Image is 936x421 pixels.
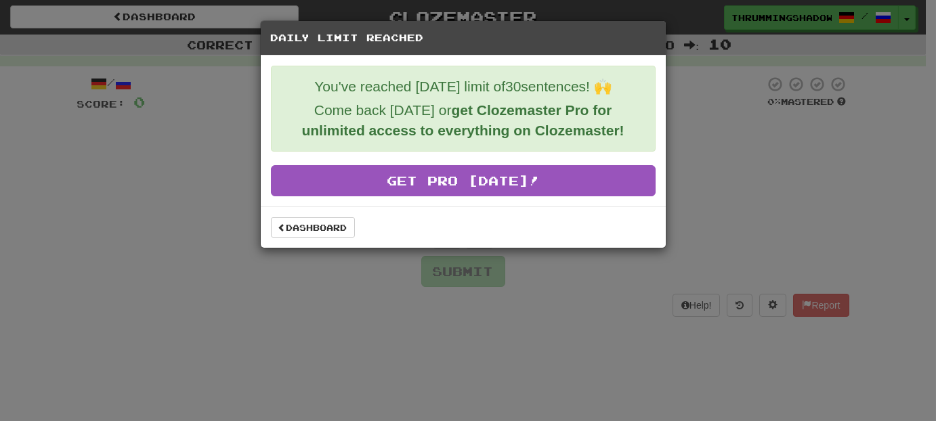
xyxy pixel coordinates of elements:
[282,100,645,141] p: Come back [DATE] or
[271,165,656,196] a: Get Pro [DATE]!
[301,102,624,138] strong: get Clozemaster Pro for unlimited access to everything on Clozemaster!
[271,31,656,45] h5: Daily Limit Reached
[282,76,645,97] p: You've reached [DATE] limit of 30 sentences! 🙌
[271,217,355,238] a: Dashboard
